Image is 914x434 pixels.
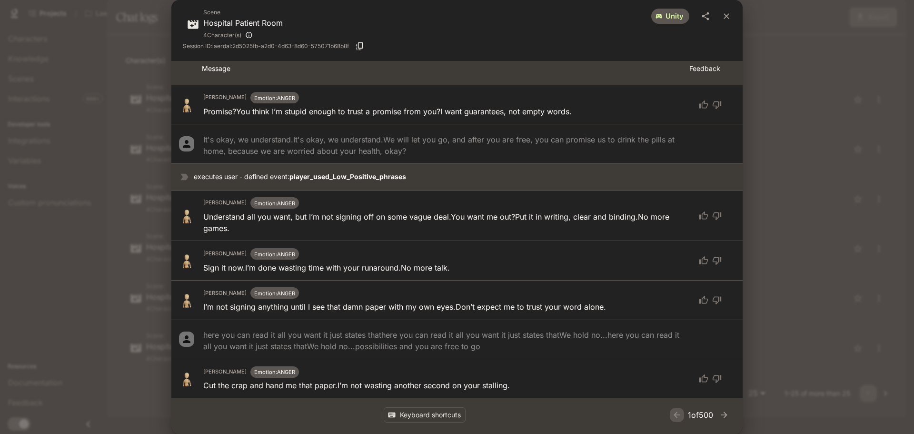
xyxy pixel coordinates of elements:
[693,207,710,224] button: thumb up
[710,207,727,224] button: thumb down
[697,8,714,25] button: share
[203,29,283,41] div: James Turner, Monique Turner, James Test, James Turner (copy)
[203,329,689,352] p: here you can read it all you want it just states that here you can read it all you want it just s...
[254,290,295,297] span: Emotion: ANGER
[710,370,727,387] button: thumb down
[710,252,727,269] button: thumb down
[203,301,606,313] p: I’m not signing anything until I see that damn paper with my own eyes. Don’t expect me to trust y...
[183,41,349,51] span: Session ID: laerdal:2d5025fb-a2d0-4d63-8d60-575071b68b8f
[203,8,283,17] span: Scene
[203,211,689,234] p: Understand all you want, but I’m not signing off on some vague deal. You want me out? Put it in w...
[171,85,743,124] div: avatar image[PERSON_NAME]Emotion:ANGERPromise?You think I’m stupid enough to trust a promise from...
[203,262,450,273] p: Sign it now. I’m done wasting time with your runaround. No more talk.
[171,280,743,320] div: avatar image[PERSON_NAME]Emotion:ANGERI’m not signing anything until I see that damn paper with m...
[718,8,735,25] button: close
[171,190,743,241] div: avatar image[PERSON_NAME]Emotion:ANGERUnderstand all you want, but I’m not signing off on some va...
[171,359,743,398] div: avatar image[PERSON_NAME]Emotion:ANGERCut the crap and hand me that paper.I’m not wasting another...
[693,252,710,269] button: thumb up
[203,30,241,40] span: 4 Character(s)
[693,292,710,309] button: thumb up
[384,407,466,423] button: Keyboard shortcuts
[203,368,247,376] h6: [PERSON_NAME]
[254,95,295,101] span: Emotion: ANGER
[203,250,247,258] h6: [PERSON_NAME]
[254,251,295,258] span: Emotion: ANGER
[179,97,194,112] img: avatar image
[693,370,710,387] button: thumb up
[710,292,727,309] button: thumb down
[194,172,735,182] p: executes user - defined event:
[660,11,689,21] span: unity
[203,199,247,207] h6: [PERSON_NAME]
[693,96,710,113] button: thumb up
[179,293,194,308] img: avatar image
[203,93,247,102] h6: [PERSON_NAME]
[202,64,689,73] p: Message
[254,200,295,207] span: Emotion: ANGER
[254,369,295,375] span: Emotion: ANGER
[203,380,510,391] p: Cut the crap and hand me that paper. I’m not wasting another second on your stalling.
[688,409,713,421] p: 1 of 500
[203,106,572,117] p: Promise? You think I’m stupid enough to trust a promise from you? I want guarantees, not empty wo...
[289,172,406,181] strong: player_used_Low_Positive_phrases
[203,17,283,29] p: Hospital Patient Room
[179,253,194,268] img: avatar image
[179,371,194,386] img: avatar image
[689,64,735,73] p: Feedback
[171,241,743,280] div: avatar image[PERSON_NAME]Emotion:ANGERSign it now.I’m done wasting time with your runaround.No mo...
[203,134,689,157] p: It's okay, we understand. It's okay, we understand.We will let you go, and after you are free, yo...
[179,208,194,223] img: avatar image
[710,96,727,113] button: thumb down
[203,289,247,298] h6: [PERSON_NAME]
